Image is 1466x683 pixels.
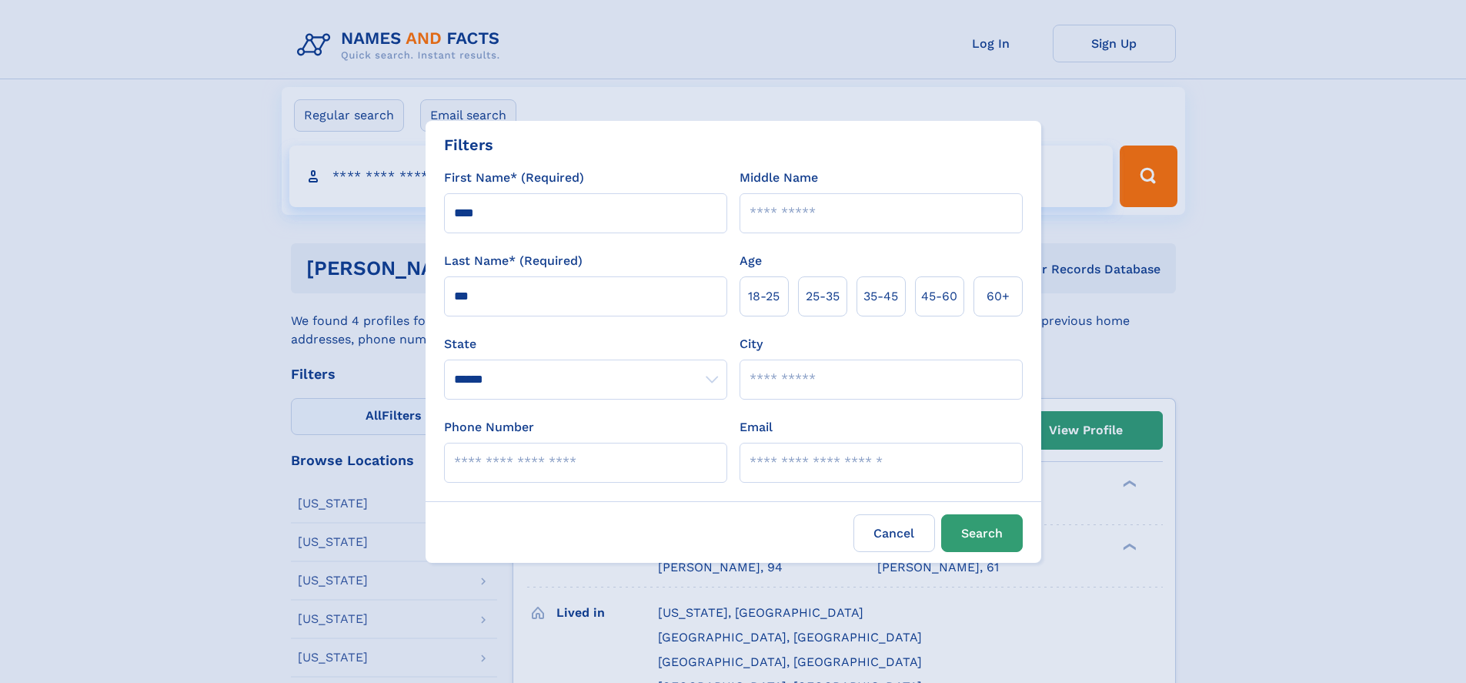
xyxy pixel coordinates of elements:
span: 18‑25 [748,287,780,306]
label: State [444,335,727,353]
span: 35‑45 [863,287,898,306]
span: 60+ [987,287,1010,306]
label: Phone Number [444,418,534,437]
label: Email [740,418,773,437]
span: 25‑35 [806,287,840,306]
div: Filters [444,133,493,156]
button: Search [941,514,1023,552]
label: Middle Name [740,169,818,187]
label: Age [740,252,762,270]
label: City [740,335,763,353]
label: Cancel [853,514,935,552]
label: Last Name* (Required) [444,252,583,270]
span: 45‑60 [921,287,957,306]
label: First Name* (Required) [444,169,584,187]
